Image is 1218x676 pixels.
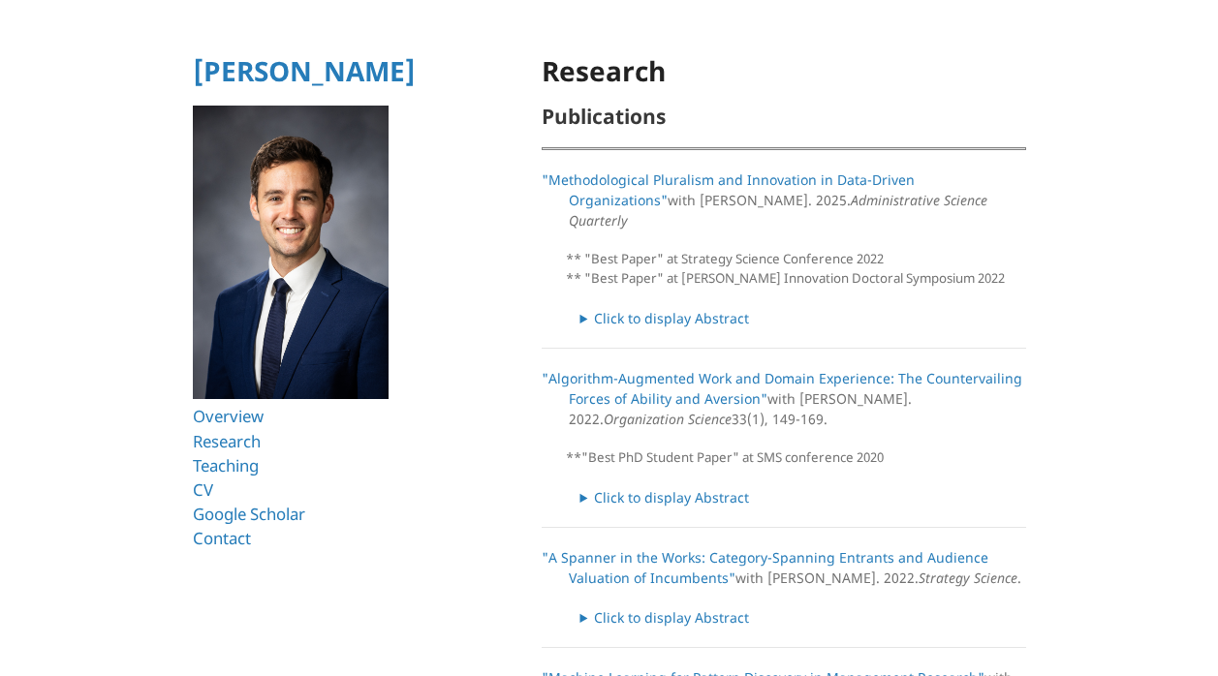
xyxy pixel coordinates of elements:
img: Ryan T Allen HBS [193,106,390,400]
i: Organization Science [604,410,732,428]
details: Lore ipsumdol sitame conse adipiscingel se doeiusm tempor incididunt utlab et dolor magnaaliq-eni... [580,487,1026,507]
i: Administrative Science Quarterly [569,191,987,230]
a: Google Scholar [193,503,305,525]
a: "Methodological Pluralism and Innovation in Data-Driven Organizations" [542,170,915,209]
a: Teaching [193,454,259,476]
details: Previous work has examined how audiences evaluate category-spanning organizations, but little is ... [580,607,1026,628]
a: Contact [193,527,251,549]
a: "Algorithm-Augmented Work and Domain Experience: The Countervailing Forces of Ability and Aversion" [542,369,1022,408]
h1: Research [542,56,1026,86]
a: CV [193,478,213,501]
p: with [PERSON_NAME]. 2025. [542,169,1026,230]
p: ** "Best Paper" at Strategy Science Conference 2022 ** "Best Paper" at [PERSON_NAME] Innovation D... [566,250,1026,289]
i: Strategy Science [919,568,1017,587]
h2: Publications [542,106,1026,128]
summary: Click to display Abstract [580,308,1026,328]
a: Research [193,430,261,452]
a: "A Spanner in the Works: Category-Spanning Entrants and Audience Valuation of Incumbents" [542,548,988,587]
details: Lorem ipsumdol si amet-consec adipiscing, elits doeiusm temporincidi utlabore et dol magnaal, eni... [580,308,1026,328]
a: Overview [193,405,264,427]
a: [PERSON_NAME] [193,52,416,89]
p: with [PERSON_NAME]. 2022. . [542,547,1026,588]
p: with [PERSON_NAME]. 2022. 33(1), 149-169. [542,368,1026,429]
summary: Click to display Abstract [580,487,1026,507]
summary: Click to display Abstract [580,607,1026,628]
p: **"Best PhD Student Paper" at SMS conference 2020 [566,448,1026,468]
